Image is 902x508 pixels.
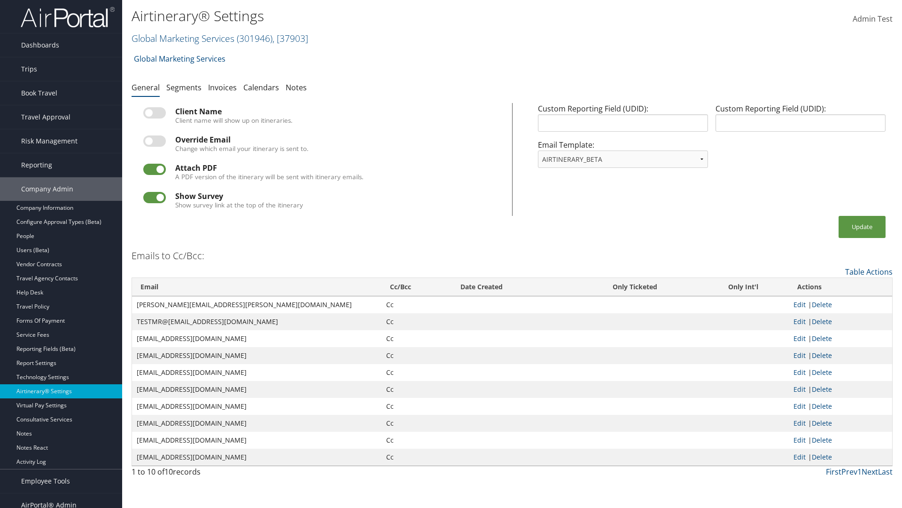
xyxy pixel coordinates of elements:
[826,467,841,477] a: First
[853,14,893,24] span: Admin Test
[21,33,59,57] span: Dashboards
[789,330,892,347] td: |
[712,103,889,139] div: Custom Reporting Field (UDID):
[175,107,500,116] div: Client Name
[845,267,893,277] a: Table Actions
[857,467,862,477] a: 1
[381,415,452,432] td: Cc
[853,5,893,34] a: Admin Test
[789,415,892,432] td: |
[132,296,381,313] td: [PERSON_NAME][EMAIL_ADDRESS][PERSON_NAME][DOMAIN_NAME]
[132,432,381,449] td: [EMAIL_ADDRESS][DOMAIN_NAME]
[381,364,452,381] td: Cc
[534,139,712,175] div: Email Template:
[132,330,381,347] td: [EMAIL_ADDRESS][DOMAIN_NAME]
[793,419,806,428] a: Edit
[381,381,452,398] td: Cc
[132,381,381,398] td: [EMAIL_ADDRESS][DOMAIN_NAME]
[21,469,70,493] span: Employee Tools
[381,330,452,347] td: Cc
[841,467,857,477] a: Prev
[21,57,37,81] span: Trips
[572,278,698,296] th: Only Ticketed: activate to sort column ascending
[243,82,279,93] a: Calendars
[237,32,272,45] span: ( 301946 )
[21,105,70,129] span: Travel Approval
[793,334,806,343] a: Edit
[789,432,892,449] td: |
[381,432,452,449] td: Cc
[793,436,806,444] a: Edit
[789,381,892,398] td: |
[812,300,832,309] a: Delete
[534,103,712,139] div: Custom Reporting Field (UDID):
[132,347,381,364] td: [EMAIL_ADDRESS][DOMAIN_NAME]
[132,278,381,296] th: Email: activate to sort column ascending
[793,368,806,377] a: Edit
[793,351,806,360] a: Edit
[132,415,381,432] td: [EMAIL_ADDRESS][DOMAIN_NAME]
[381,278,452,296] th: Cc/Bcc: activate to sort column ascending
[793,452,806,461] a: Edit
[839,216,886,238] button: Update
[272,32,308,45] span: , [ 37903 ]
[862,467,878,477] a: Next
[132,6,639,26] h1: Airtinerary® Settings
[812,334,832,343] a: Delete
[175,200,303,210] label: Show survey link at the top of the itinerary
[175,144,309,153] label: Change which email your itinerary is sent to.
[789,398,892,415] td: |
[697,278,788,296] th: Only Int'l: activate to sort column ascending
[132,32,308,45] a: Global Marketing Services
[452,278,572,296] th: Date Created: activate to sort column ascending
[789,347,892,364] td: |
[175,192,500,200] div: Show Survey
[381,313,452,330] td: Cc
[812,419,832,428] a: Delete
[132,313,381,330] td: TESTMR@[EMAIL_ADDRESS][DOMAIN_NAME]
[21,129,78,153] span: Risk Management
[812,317,832,326] a: Delete
[175,135,500,144] div: Override Email
[164,467,173,477] span: 10
[132,398,381,415] td: [EMAIL_ADDRESS][DOMAIN_NAME]
[132,449,381,466] td: [EMAIL_ADDRESS][DOMAIN_NAME]
[812,351,832,360] a: Delete
[812,452,832,461] a: Delete
[789,364,892,381] td: |
[134,49,225,68] a: Global Marketing Services
[381,398,452,415] td: Cc
[132,364,381,381] td: [EMAIL_ADDRESS][DOMAIN_NAME]
[793,402,806,411] a: Edit
[789,296,892,313] td: |
[286,82,307,93] a: Notes
[166,82,202,93] a: Segments
[21,177,73,201] span: Company Admin
[789,278,892,296] th: Actions
[132,466,316,482] div: 1 to 10 of records
[793,385,806,394] a: Edit
[812,402,832,411] a: Delete
[21,6,115,28] img: airportal-logo.png
[789,313,892,330] td: |
[21,81,57,105] span: Book Travel
[793,300,806,309] a: Edit
[132,249,204,262] h3: Emails to Cc/Bcc:
[208,82,237,93] a: Invoices
[793,317,806,326] a: Edit
[812,436,832,444] a: Delete
[175,116,293,125] label: Client name will show up on itineraries.
[878,467,893,477] a: Last
[175,164,500,172] div: Attach PDF
[789,449,892,466] td: |
[132,82,160,93] a: General
[381,449,452,466] td: Cc
[21,153,52,177] span: Reporting
[175,172,364,182] label: A PDF version of the itinerary will be sent with itinerary emails.
[381,296,452,313] td: Cc
[812,385,832,394] a: Delete
[381,347,452,364] td: Cc
[812,368,832,377] a: Delete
